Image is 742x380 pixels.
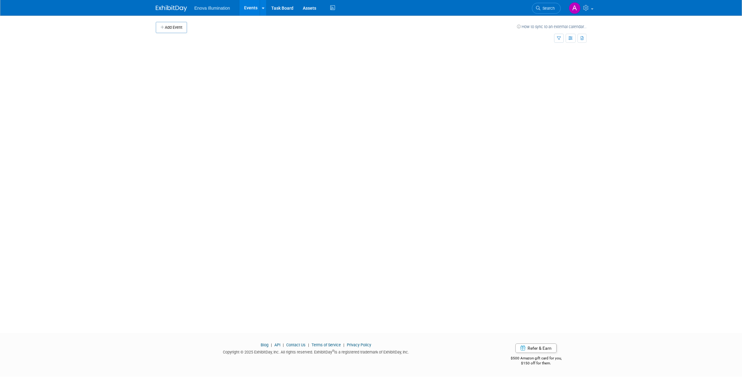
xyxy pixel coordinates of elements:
[569,2,581,14] img: Abby Nelson
[486,361,587,366] div: $150 off for them.
[342,343,346,347] span: |
[156,5,187,12] img: ExhibitDay
[156,22,187,33] button: Add Event
[332,349,334,353] sup: ®
[347,343,371,347] a: Privacy Policy
[194,6,230,11] span: Enova Illumination
[156,348,477,355] div: Copyright © 2025 ExhibitDay, Inc. All rights reserved. ExhibitDay is a registered trademark of Ex...
[312,343,341,347] a: Terms of Service
[515,343,557,353] a: Refer & Earn
[281,343,285,347] span: |
[274,343,280,347] a: API
[532,3,561,14] a: Search
[517,24,587,29] a: How to sync to an external calendar...
[261,343,268,347] a: Blog
[269,343,273,347] span: |
[486,352,587,366] div: $500 Amazon gift card for you,
[307,343,311,347] span: |
[286,343,306,347] a: Contact Us
[540,6,555,11] span: Search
